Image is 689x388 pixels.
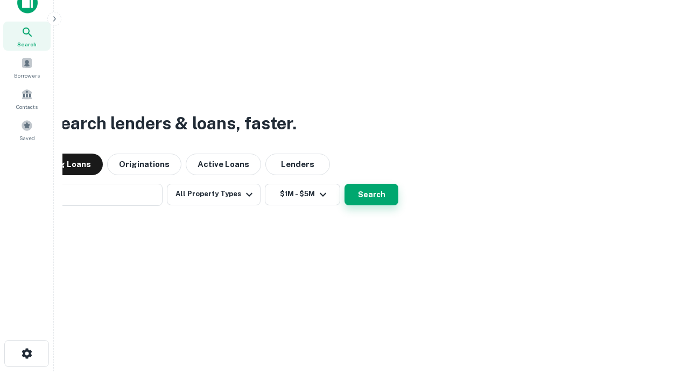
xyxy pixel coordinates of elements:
[167,184,261,205] button: All Property Types
[3,53,51,82] a: Borrowers
[107,154,181,175] button: Originations
[14,71,40,80] span: Borrowers
[344,184,398,205] button: Search
[265,184,340,205] button: $1M - $5M
[186,154,261,175] button: Active Loans
[3,84,51,113] a: Contacts
[16,102,38,111] span: Contacts
[3,22,51,51] a: Search
[19,134,35,142] span: Saved
[49,110,297,136] h3: Search lenders & loans, faster.
[3,115,51,144] a: Saved
[265,154,330,175] button: Lenders
[17,40,37,48] span: Search
[635,302,689,354] iframe: Chat Widget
